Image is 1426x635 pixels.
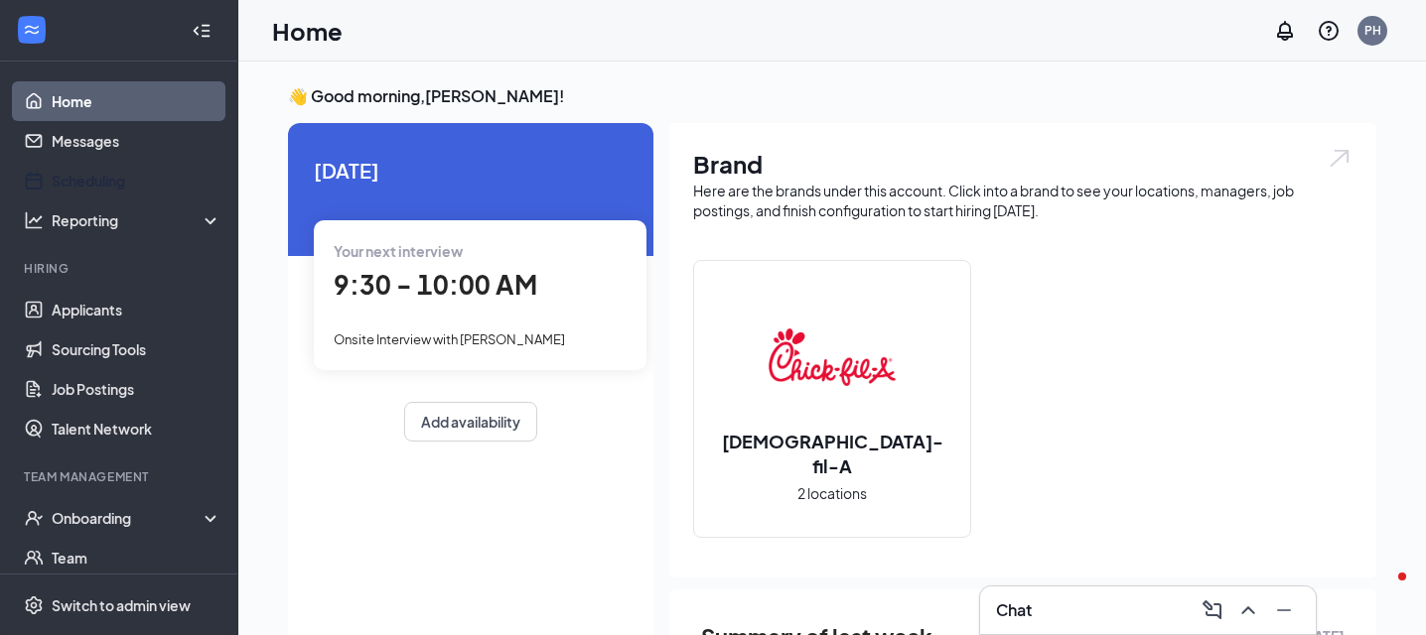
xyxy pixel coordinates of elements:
span: 9:30 - 10:00 AM [334,268,537,301]
div: Team Management [24,468,217,485]
svg: Analysis [24,210,44,230]
button: ChevronUp [1232,594,1264,626]
a: Home [52,81,221,121]
img: Chick-fil-A [769,294,896,421]
div: Here are the brands under this account. Click into a brand to see your locations, managers, job p... [693,181,1353,220]
div: PH [1364,22,1381,39]
img: open.6027fd2a22e1237b5b06.svg [1327,147,1353,170]
a: Sourcing Tools [52,329,221,369]
a: Team [52,538,221,577]
svg: Settings [24,595,44,615]
h2: [DEMOGRAPHIC_DATA]-fil-A [694,429,970,478]
span: 2 locations [797,482,867,504]
div: Switch to admin view [52,595,191,615]
span: Onsite Interview with [PERSON_NAME] [334,331,565,347]
iframe: Intercom live chat [1358,568,1406,615]
svg: Collapse [192,21,212,41]
div: Hiring [24,260,217,277]
svg: ComposeMessage [1201,598,1224,622]
a: Talent Network [52,409,221,448]
svg: ChevronUp [1236,598,1260,622]
h1: Brand [693,147,1353,181]
h1: Home [272,14,343,48]
svg: Notifications [1273,19,1297,43]
a: Messages [52,121,221,161]
a: Scheduling [52,161,221,200]
a: Job Postings [52,369,221,409]
span: [DATE] [314,155,628,186]
button: Add availability [404,402,537,442]
svg: UserCheck [24,508,44,528]
div: Onboarding [52,508,205,528]
button: ComposeMessage [1197,594,1228,626]
div: Reporting [52,210,222,230]
a: Applicants [52,290,221,329]
svg: QuestionInfo [1317,19,1341,43]
span: Your next interview [334,242,463,260]
svg: Minimize [1272,598,1296,622]
button: Minimize [1268,594,1300,626]
h3: Chat [996,599,1032,621]
h3: 👋 Good morning, [PERSON_NAME] ! [288,85,1376,107]
svg: WorkstreamLogo [22,20,42,40]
